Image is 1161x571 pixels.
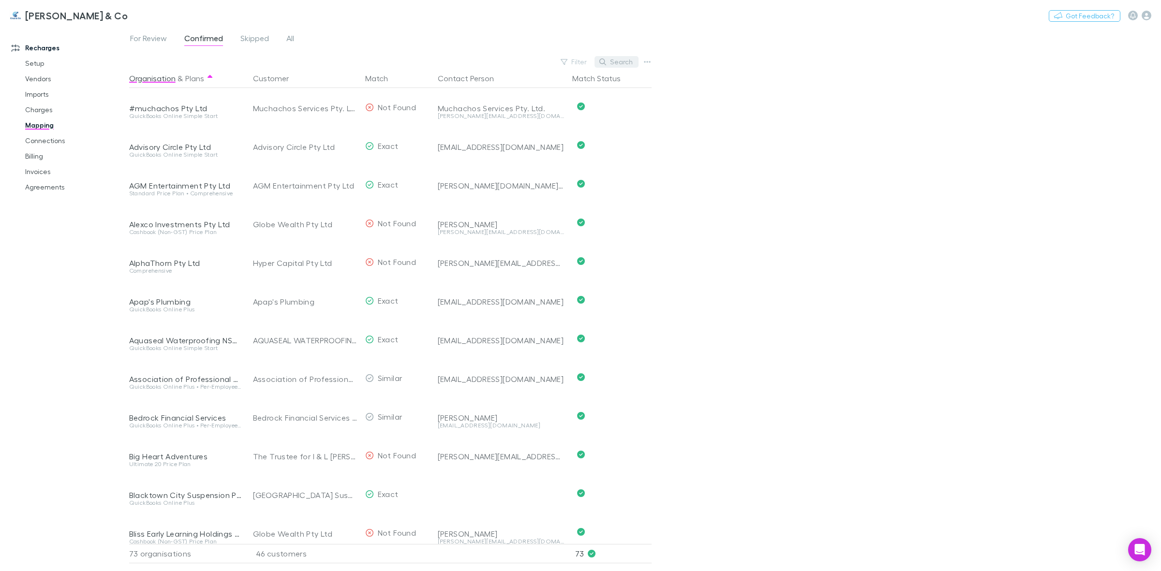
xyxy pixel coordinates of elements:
button: Contact Person [438,69,506,88]
div: Alexco Investments Pty Ltd [129,220,241,229]
span: Not Found [378,451,416,460]
svg: Confirmed [577,528,585,536]
svg: Confirmed [577,141,585,149]
svg: Confirmed [577,489,585,497]
svg: Confirmed [577,451,585,458]
button: Got Feedback? [1049,10,1120,22]
div: 46 customers [245,544,361,563]
button: Match [365,69,400,88]
a: Recharges [2,40,136,56]
div: Cashbook (Non-GST) Price Plan [129,229,241,235]
button: Customer [253,69,300,88]
svg: Confirmed [577,180,585,188]
svg: Confirmed [577,102,585,110]
div: AQUASEAL WATERPROOFING NSW PTY LTD [253,321,357,360]
a: Mapping [15,117,136,133]
button: Filter [556,56,593,68]
div: Hyper Capital Pty Ltd [253,244,357,282]
button: Plans [185,69,204,88]
div: Association of Professional Social Compliance Auditors (APSCA) [129,374,241,384]
div: Muchachos Services Pty. Ltd. [438,103,565,113]
a: Imports [15,87,136,102]
a: Vendors [15,71,136,87]
div: [EMAIL_ADDRESS][DOMAIN_NAME] [438,297,565,307]
div: QuickBooks Online Simple Start [129,113,241,119]
div: Muchachos Services Pty. Ltd. [253,89,357,128]
span: Confirmed [184,33,223,46]
div: [GEOGRAPHIC_DATA] Suspension Pty Ltd [253,476,357,514]
span: For Review [130,33,167,46]
div: QuickBooks Online Plus [129,500,241,506]
div: Bedrock Financial Services Pty. Ltd. [253,398,357,437]
div: Apap's Plumbing [253,282,357,321]
h3: [PERSON_NAME] & Co [25,10,128,21]
div: Ultimate 20 Price Plan [129,461,241,467]
svg: Confirmed [577,373,585,381]
div: QuickBooks Online Plus [129,307,241,312]
div: The Trustee for I & L [PERSON_NAME] Trust [253,437,357,476]
div: [EMAIL_ADDRESS][DOMAIN_NAME] [438,423,565,428]
span: Skipped [240,33,269,46]
div: Standard Price Plan • Comprehensive [129,190,241,196]
div: Association of Professional Social Compliance Auditors, Inc. [253,360,357,398]
a: [PERSON_NAME] & Co [4,4,134,27]
a: Invoices [15,164,136,179]
div: & [129,69,241,88]
p: 73 [575,544,652,563]
div: AGM Entertainment Pty Ltd [129,181,241,190]
img: Cruz & Co's Logo [10,10,21,21]
div: [PERSON_NAME] [438,220,565,229]
span: Similar [378,373,402,382]
a: Connections [15,133,136,148]
div: QuickBooks Online Plus • Per-Employee Payroll Fee [129,384,241,390]
div: Big Heart Adventures [129,452,241,461]
div: QuickBooks Online Simple Start [129,152,241,158]
svg: Confirmed [577,296,585,304]
div: AGM Entertainment Pty Ltd [253,166,357,205]
div: Apap's Plumbing [129,297,241,307]
svg: Confirmed [577,335,585,342]
div: [EMAIL_ADDRESS][DOMAIN_NAME] [438,374,565,384]
div: [PERSON_NAME][DOMAIN_NAME][EMAIL_ADDRESS][DOMAIN_NAME] [438,181,565,190]
span: Not Found [378,219,416,228]
div: [EMAIL_ADDRESS][DOMAIN_NAME] [438,336,565,345]
span: Not Found [378,257,416,266]
div: [PERSON_NAME][EMAIL_ADDRESS][DOMAIN_NAME] [438,258,565,268]
div: [PERSON_NAME][EMAIL_ADDRESS][DOMAIN_NAME] [438,113,565,119]
div: Cashbook (Non-GST) Price Plan [129,539,241,544]
span: Exact [378,335,399,344]
div: QuickBooks Online Plus • Per-Employee Payroll Fee [129,423,241,428]
a: Billing [15,148,136,164]
svg: Confirmed [577,257,585,265]
div: AlphaThorn Pty Ltd [129,258,241,268]
span: Exact [378,489,399,498]
div: Globe Wealth Pty Ltd [253,514,357,553]
div: Advisory Circle Pty Ltd [253,128,357,166]
button: Organisation [129,69,176,88]
div: [PERSON_NAME][EMAIL_ADDRESS][DOMAIN_NAME] [438,539,565,544]
span: Not Found [378,528,416,537]
div: Bedrock Financial Services [129,413,241,423]
div: Aquaseal Waterproofing NSW Pty Ltd [129,336,241,345]
div: [PERSON_NAME][EMAIL_ADDRESS][DOMAIN_NAME] [438,229,565,235]
button: Search [595,56,639,68]
div: 73 organisations [129,544,245,563]
div: Advisory Circle Pty Ltd [129,142,241,152]
a: Agreements [15,179,136,195]
div: #muchachos Pty Ltd [129,103,241,113]
span: Similar [378,412,402,421]
span: Not Found [378,102,416,112]
div: [PERSON_NAME] [438,413,565,423]
a: Setup [15,56,136,71]
button: Match Status [572,69,632,88]
div: Comprehensive [129,268,241,274]
svg: Confirmed [577,219,585,226]
span: Exact [378,296,399,305]
div: Open Intercom Messenger [1128,538,1151,561]
svg: Confirmed [577,412,585,420]
span: Exact [378,180,399,189]
span: All [286,33,294,46]
div: [PERSON_NAME] [438,529,565,539]
div: Blacktown City Suspension Pty Limited [129,490,241,500]
a: Charges [15,102,136,117]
